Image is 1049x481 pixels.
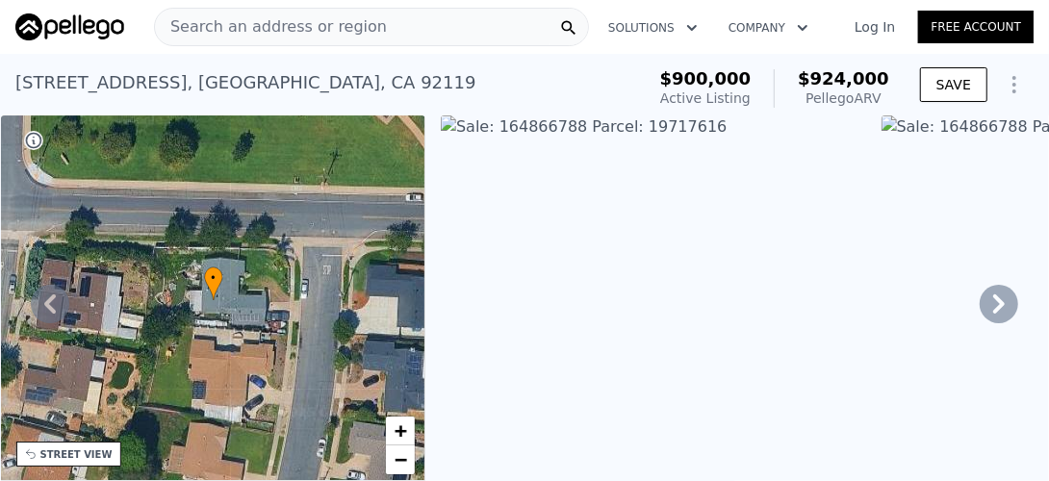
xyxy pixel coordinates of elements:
[660,68,752,89] span: $900,000
[918,11,1034,43] a: Free Account
[15,13,124,40] img: Pellego
[798,68,889,89] span: $924,000
[660,90,751,106] span: Active Listing
[386,417,415,445] a: Zoom in
[995,65,1034,104] button: Show Options
[593,11,713,45] button: Solutions
[15,69,476,96] div: [STREET_ADDRESS] , [GEOGRAPHIC_DATA] , CA 92119
[386,445,415,474] a: Zoom out
[204,269,223,287] span: •
[395,447,407,471] span: −
[395,418,407,443] span: +
[204,266,223,300] div: •
[155,15,387,38] span: Search an address or region
[920,67,987,102] button: SAVE
[40,447,113,462] div: STREET VIEW
[832,17,918,37] a: Log In
[798,89,889,108] div: Pellego ARV
[713,11,824,45] button: Company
